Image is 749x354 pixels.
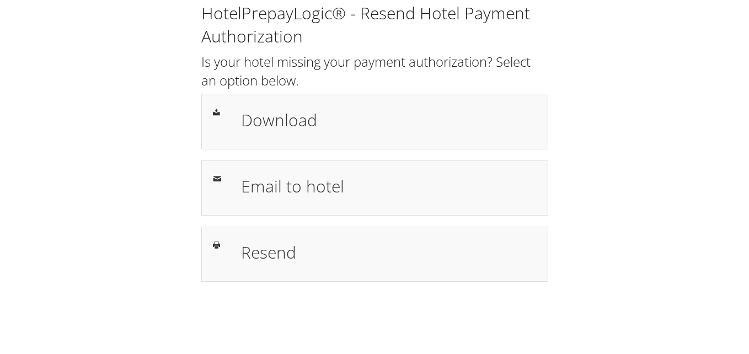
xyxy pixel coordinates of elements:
[241,108,537,132] h1: Download
[201,2,548,48] h1: HotelPrepayLogic® - Resend Hotel Payment Authorization
[241,174,537,199] h1: Email to hotel
[201,227,548,282] a: Resend
[201,94,548,149] a: Download
[201,52,548,89] h2: Is your hotel missing your payment authorization? Select an option below.
[241,240,537,265] h1: Resend
[201,160,548,216] a: Email to hotel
